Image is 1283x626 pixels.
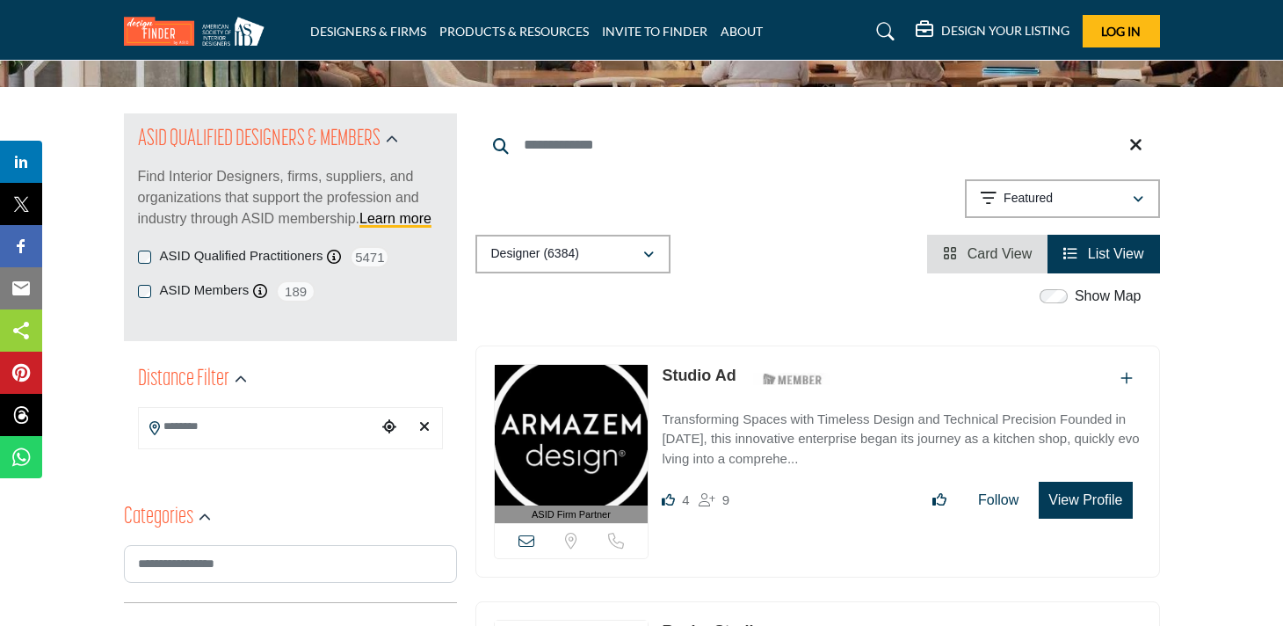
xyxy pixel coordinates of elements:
div: Choose your current location [376,409,402,447]
p: Designer (6384) [491,245,579,263]
label: Show Map [1075,286,1142,307]
div: Followers [699,490,729,511]
p: Find Interior Designers, firms, suppliers, and organizations that support the profession and indu... [138,166,443,229]
button: Featured [965,179,1160,218]
span: 9 [722,492,729,507]
a: DESIGNERS & FIRMS [310,24,426,39]
input: Search Category [124,545,457,583]
a: Learn more [359,211,431,226]
div: DESIGN YOUR LISTING [916,21,1069,42]
input: Search Location [139,410,376,444]
img: ASID Members Badge Icon [753,368,832,390]
span: ASID Firm Partner [532,507,611,522]
a: View Card [943,246,1032,261]
i: Likes [662,493,675,506]
a: PRODUCTS & RESOURCES [439,24,589,39]
input: ASID Members checkbox [138,285,151,298]
button: Designer (6384) [475,235,670,273]
a: Add To List [1120,371,1133,386]
button: Log In [1083,15,1160,47]
input: ASID Qualified Practitioners checkbox [138,251,151,264]
button: Follow [967,483,1030,518]
h2: Categories [124,502,193,534]
p: Featured [1004,190,1053,207]
li: Card View [927,235,1047,273]
label: ASID Members [160,280,250,301]
div: Clear search location [411,409,438,447]
span: 5471 [350,246,389,268]
input: Search Keyword [475,124,1160,166]
a: Studio Ad [662,367,736,384]
img: Studio Ad [495,365,649,506]
a: ABOUT [721,24,763,39]
a: Search [859,18,906,46]
label: ASID Qualified Practitioners [160,246,323,266]
img: Site Logo [124,17,273,46]
span: 4 [682,492,689,507]
a: View List [1063,246,1143,261]
h2: Distance Filter [138,364,229,396]
a: INVITE TO FINDER [602,24,707,39]
a: ASID Firm Partner [495,365,649,524]
p: Studio Ad [662,364,736,388]
h5: DESIGN YOUR LISTING [941,23,1069,39]
button: View Profile [1039,482,1132,519]
p: Transforming Spaces with Timeless Design and Technical Precision Founded in [DATE], this innovati... [662,410,1141,469]
span: Log In [1101,24,1141,39]
button: Like listing [921,483,958,518]
h2: ASID QUALIFIED DESIGNERS & MEMBERS [138,124,381,156]
span: 189 [276,280,315,302]
span: Card View [968,246,1033,261]
li: List View [1047,235,1159,273]
span: List View [1088,246,1144,261]
a: Transforming Spaces with Timeless Design and Technical Precision Founded in [DATE], this innovati... [662,399,1141,469]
